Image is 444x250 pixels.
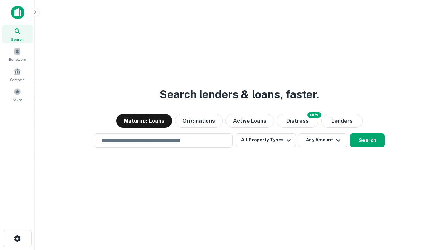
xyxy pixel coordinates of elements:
span: Contacts [10,77,24,82]
span: Borrowers [9,57,26,62]
h3: Search lenders & loans, faster. [160,86,319,103]
span: Saved [12,97,23,102]
button: Any Amount [299,133,347,147]
button: All Property Types [236,133,296,147]
button: Lenders [321,114,363,128]
img: capitalize-icon.png [11,6,24,19]
a: Contacts [2,65,33,84]
button: Maturing Loans [116,114,172,128]
button: Active Loans [225,114,274,128]
span: Search [11,36,24,42]
div: NEW [307,112,321,118]
button: Search distressed loans with lien and other non-mortgage details. [277,114,318,128]
iframe: Chat Widget [409,194,444,228]
a: Search [2,25,33,43]
button: Originations [175,114,223,128]
a: Saved [2,85,33,104]
button: Search [350,133,385,147]
a: Borrowers [2,45,33,64]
